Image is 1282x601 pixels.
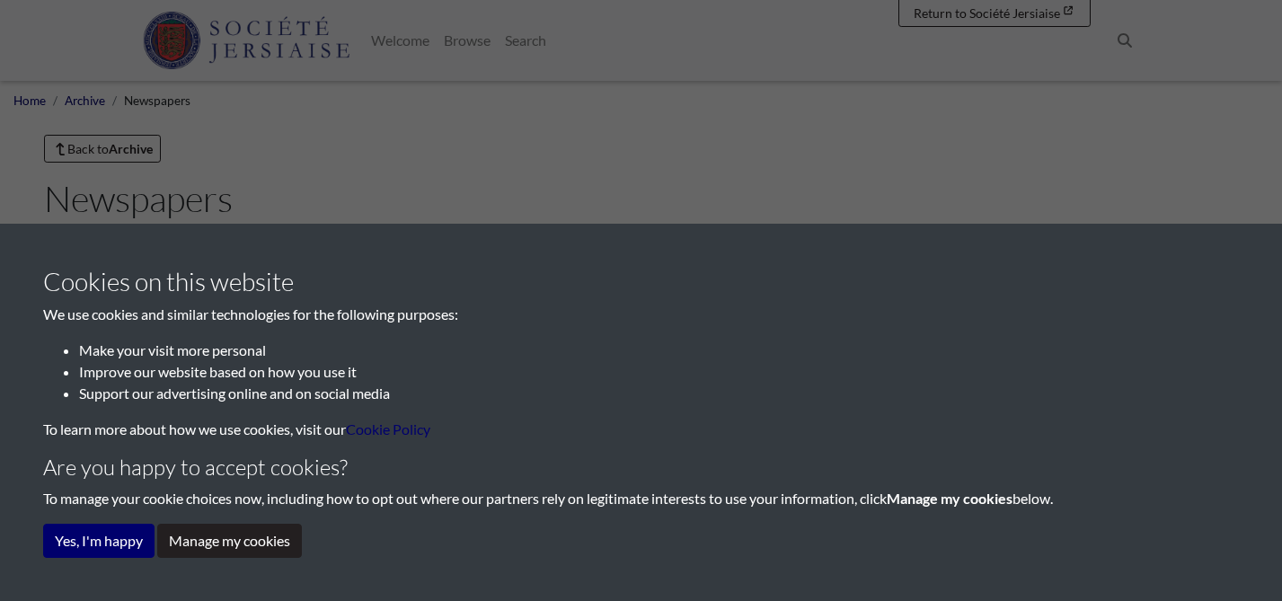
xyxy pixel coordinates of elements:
[43,304,1239,325] p: We use cookies and similar technologies for the following purposes:
[79,383,1239,404] li: Support our advertising online and on social media
[157,524,302,558] button: Manage my cookies
[43,267,1239,297] h3: Cookies on this website
[346,420,430,437] a: learn more about cookies
[79,361,1239,383] li: Improve our website based on how you use it
[79,340,1239,361] li: Make your visit more personal
[887,490,1012,507] strong: Manage my cookies
[43,488,1239,509] p: To manage your cookie choices now, including how to opt out where our partners rely on legitimate...
[43,419,1239,440] p: To learn more about how we use cookies, visit our
[43,455,1239,481] h4: Are you happy to accept cookies?
[43,524,155,558] button: Yes, I'm happy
